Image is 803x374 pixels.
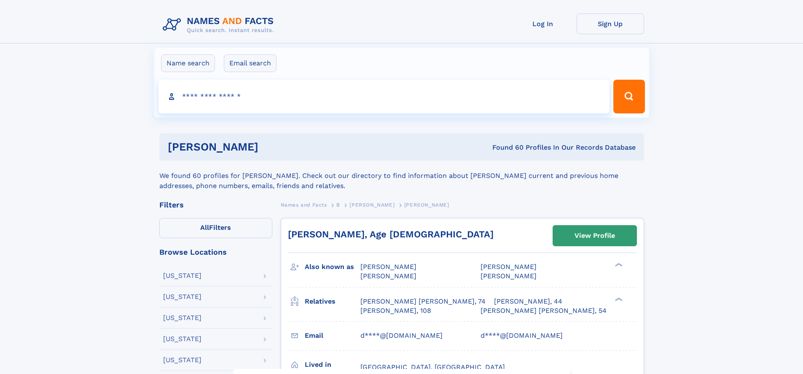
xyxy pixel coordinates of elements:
h1: [PERSON_NAME] [168,142,376,152]
span: [PERSON_NAME] [481,263,537,271]
span: [PERSON_NAME] [360,263,416,271]
div: [US_STATE] [163,336,201,342]
a: Names and Facts [281,199,327,210]
div: ❯ [613,262,623,268]
span: [PERSON_NAME] [360,272,416,280]
div: We found 60 profiles for [PERSON_NAME]. Check out our directory to find information about [PERSON... [159,161,644,191]
a: [PERSON_NAME] [PERSON_NAME], 74 [360,297,486,306]
h3: Relatives [305,294,360,309]
div: Filters [159,201,272,209]
span: [PERSON_NAME] [481,272,537,280]
div: [US_STATE] [163,272,201,279]
label: Email search [224,54,277,72]
div: [US_STATE] [163,357,201,363]
a: [PERSON_NAME], 44 [494,297,562,306]
div: ❯ [613,296,623,302]
div: Browse Locations [159,248,272,256]
h3: Lived in [305,358,360,372]
h3: Email [305,328,360,343]
a: Log In [509,13,577,34]
span: B [336,202,340,208]
a: Sign Up [577,13,644,34]
span: [GEOGRAPHIC_DATA], [GEOGRAPHIC_DATA] [360,363,505,371]
label: Name search [161,54,215,72]
a: [PERSON_NAME], 108 [360,306,431,315]
a: B [336,199,340,210]
div: View Profile [575,226,615,245]
h3: Also known as [305,260,360,274]
div: [US_STATE] [163,293,201,300]
a: [PERSON_NAME] [349,199,395,210]
label: Filters [159,218,272,238]
input: search input [158,80,610,113]
button: Search Button [613,80,645,113]
a: View Profile [553,226,636,246]
span: [PERSON_NAME] [404,202,449,208]
a: [PERSON_NAME] [PERSON_NAME], 54 [481,306,607,315]
div: [US_STATE] [163,315,201,321]
span: All [200,223,209,231]
img: Logo Names and Facts [159,13,281,36]
div: Found 60 Profiles In Our Records Database [375,143,636,152]
a: [PERSON_NAME], Age [DEMOGRAPHIC_DATA] [288,229,494,239]
span: [PERSON_NAME] [349,202,395,208]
